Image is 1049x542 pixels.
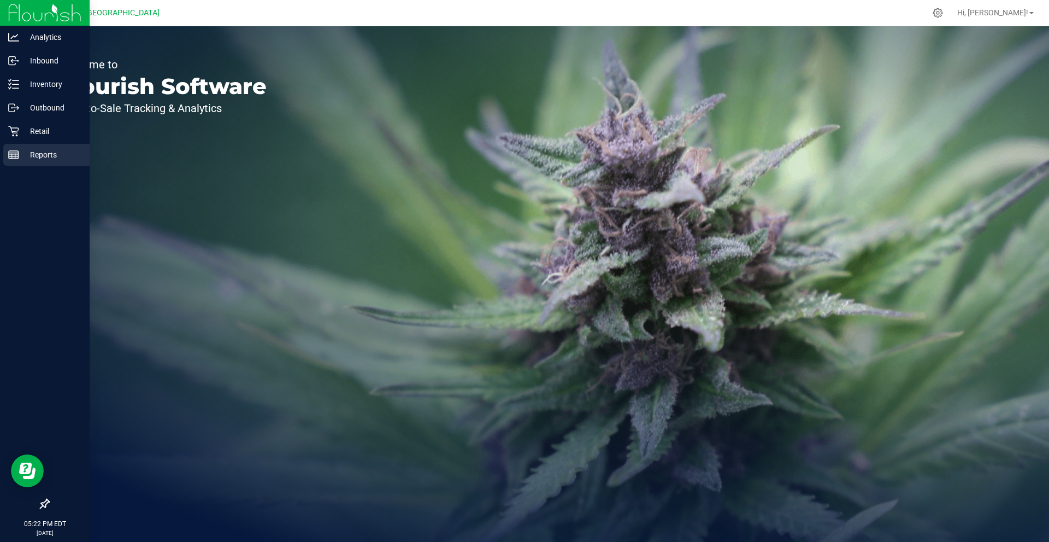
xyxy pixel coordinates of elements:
inline-svg: Outbound [8,102,19,113]
div: Manage settings [931,8,945,18]
p: Outbound [19,101,85,114]
p: Welcome to [59,59,267,70]
span: Hi, [PERSON_NAME]! [957,8,1028,17]
inline-svg: Analytics [8,32,19,43]
inline-svg: Reports [8,149,19,160]
span: GA2 - [GEOGRAPHIC_DATA] [63,8,160,18]
p: Inventory [19,78,85,91]
p: [DATE] [5,529,85,537]
p: Analytics [19,31,85,44]
p: 05:22 PM EDT [5,519,85,529]
iframe: Resource center [11,454,44,487]
p: Reports [19,148,85,161]
inline-svg: Retail [8,126,19,137]
p: Inbound [19,54,85,67]
p: Seed-to-Sale Tracking & Analytics [59,103,267,114]
inline-svg: Inbound [8,55,19,66]
inline-svg: Inventory [8,79,19,90]
p: Retail [19,125,85,138]
p: Flourish Software [59,75,267,97]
